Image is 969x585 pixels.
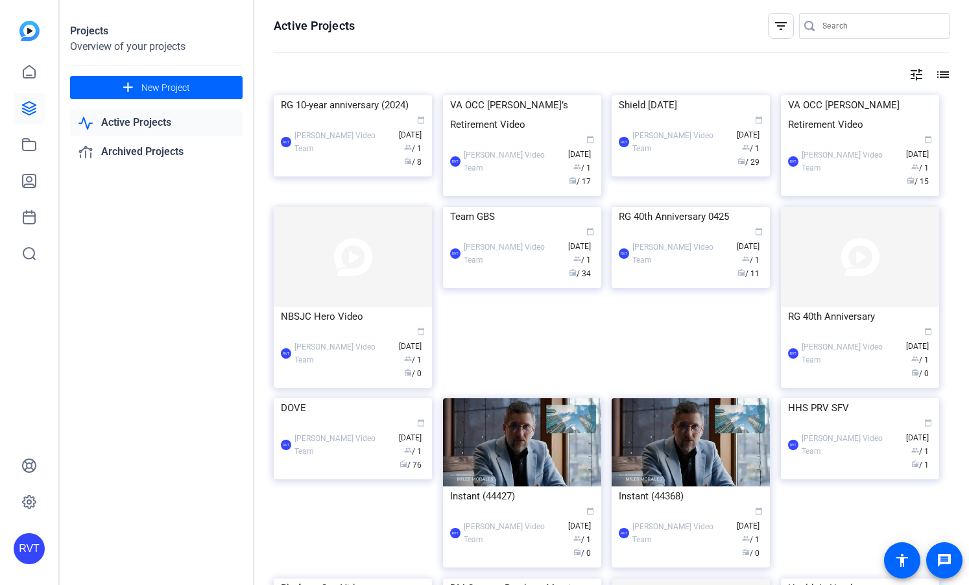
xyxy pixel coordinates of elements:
div: RVT [450,156,461,167]
span: calendar_today [924,328,932,335]
span: calendar_today [755,228,763,235]
div: [PERSON_NAME] Video Team [632,241,730,267]
span: / 1 [404,447,422,456]
mat-icon: filter_list [773,18,789,34]
div: Overview of your projects [70,39,243,54]
div: HHS PRV SFV [788,398,932,418]
div: RVT [788,440,798,450]
div: RG 40th Anniversary [788,307,932,326]
div: RVT [450,248,461,259]
span: calendar_today [924,136,932,143]
div: [PERSON_NAME] Video Team [802,340,900,366]
span: group [742,534,750,542]
span: radio [737,157,745,165]
div: RVT [14,533,45,564]
span: / 76 [400,460,422,470]
span: calendar_today [586,136,594,143]
span: calendar_today [755,116,763,124]
div: [PERSON_NAME] Video Team [294,432,392,458]
span: / 15 [907,177,929,186]
div: RVT [619,137,629,147]
div: RG 10-year anniversary (2024) [281,95,425,115]
span: calendar_today [417,328,425,335]
span: / 1 [573,535,591,544]
button: New Project [70,76,243,99]
div: [PERSON_NAME] Video Team [464,520,562,546]
span: group [573,163,581,171]
span: / 0 [404,369,422,378]
span: group [573,534,581,542]
span: group [573,255,581,263]
span: / 8 [404,158,422,167]
div: Projects [70,23,243,39]
span: radio [737,269,745,276]
div: DOVE [281,398,425,418]
a: Archived Projects [70,139,243,165]
span: radio [573,548,581,556]
div: RVT [281,348,291,359]
span: / 1 [573,256,591,265]
span: / 1 [742,535,760,544]
span: radio [742,548,750,556]
span: / 0 [911,369,929,378]
div: VA OCC [PERSON_NAME]’s Retirement Video [450,95,594,134]
div: RG 40th Anniversary 0425 [619,207,763,226]
div: RVT [281,440,291,450]
mat-icon: list [934,67,950,82]
span: / 1 [742,144,760,153]
span: calendar_today [417,116,425,124]
input: Search [822,18,939,34]
span: group [742,143,750,151]
span: group [404,355,412,363]
span: / 11 [737,269,760,278]
span: [DATE] [399,328,425,351]
span: [DATE] [906,328,932,351]
span: group [404,446,412,454]
div: Instant (44368) [619,486,763,506]
mat-icon: tune [909,67,924,82]
h1: Active Projects [274,18,355,34]
div: NBSJC Hero Video [281,307,425,326]
span: calendar_today [755,507,763,515]
span: / 0 [742,549,760,558]
span: calendar_today [417,419,425,427]
div: RVT [450,528,461,538]
div: [PERSON_NAME] Video Team [294,129,392,155]
div: [PERSON_NAME] Video Team [802,149,900,174]
div: Shield [DATE] [619,95,763,115]
span: group [911,446,919,454]
div: RVT [788,348,798,359]
mat-icon: add [120,80,136,96]
span: radio [907,176,915,184]
div: [PERSON_NAME] Video Team [802,432,900,458]
div: RVT [619,248,629,259]
a: Active Projects [70,110,243,136]
div: VA OCC [PERSON_NAME] Retirement Video [788,95,932,134]
div: RVT [281,137,291,147]
span: / 17 [569,177,591,186]
span: / 1 [742,256,760,265]
span: radio [404,157,412,165]
div: [PERSON_NAME] Video Team [464,149,562,174]
span: / 1 [911,355,929,364]
span: calendar_today [924,419,932,427]
span: radio [404,368,412,376]
span: [DATE] [568,228,594,251]
div: [PERSON_NAME] Video Team [294,340,392,366]
span: radio [569,269,577,276]
span: group [404,143,412,151]
span: / 1 [404,355,422,364]
span: group [911,355,919,363]
img: blue-gradient.svg [19,21,40,41]
span: / 1 [573,163,591,173]
span: / 1 [404,144,422,153]
span: / 1 [911,460,929,470]
div: RVT [619,528,629,538]
span: calendar_today [586,228,594,235]
span: radio [911,460,919,468]
div: Instant (44427) [450,486,594,506]
div: [PERSON_NAME] Video Team [464,241,562,267]
span: / 0 [573,549,591,558]
div: [PERSON_NAME] Video Team [632,520,730,546]
mat-icon: message [937,553,952,568]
